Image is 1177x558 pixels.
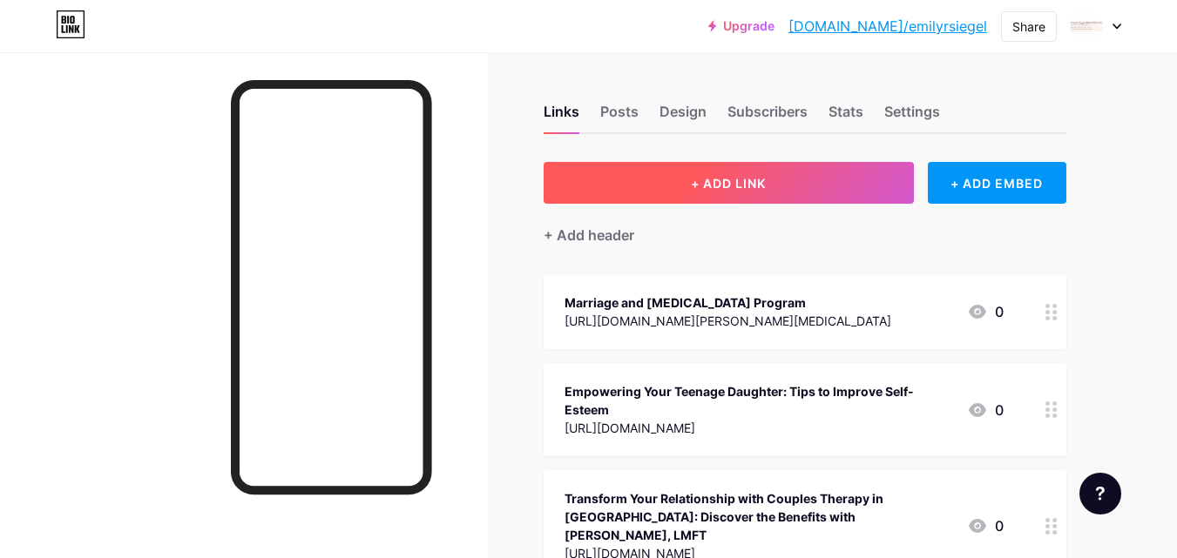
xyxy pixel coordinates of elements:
div: + ADD EMBED [928,162,1066,204]
div: Design [660,101,707,132]
a: [DOMAIN_NAME]/emilyrsiegel [788,16,987,37]
div: [URL][DOMAIN_NAME] [565,419,953,437]
div: Transform Your Relationship with Couples Therapy in [GEOGRAPHIC_DATA]: Discover the Benefits with... [565,489,953,544]
div: Stats [829,101,863,132]
div: 0 [967,400,1004,420]
div: 0 [967,301,1004,322]
img: emilyrsiegel [1070,10,1103,43]
a: Upgrade [708,19,775,33]
div: Links [544,101,579,132]
div: Empowering Your Teenage Daughter: Tips to Improve Self-Esteem [565,382,953,419]
div: 0 [967,515,1004,536]
div: [URL][DOMAIN_NAME][PERSON_NAME][MEDICAL_DATA] [565,312,891,330]
div: Share [1012,17,1045,36]
span: + ADD LINK [691,176,766,191]
div: Posts [600,101,639,132]
div: Settings [884,101,940,132]
button: + ADD LINK [544,162,914,204]
div: Marriage and [MEDICAL_DATA] Program [565,293,891,312]
div: + Add header [544,225,634,245]
div: Subscribers [727,101,808,132]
